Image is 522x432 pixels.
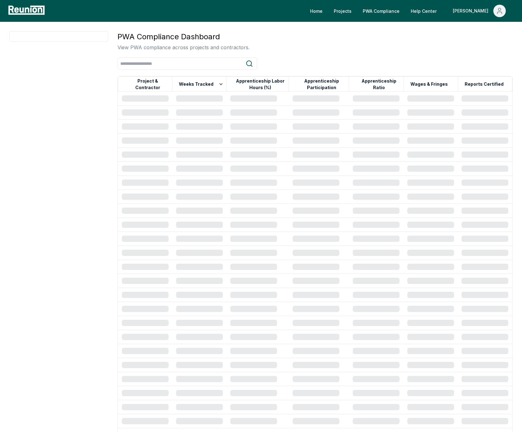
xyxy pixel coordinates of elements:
[117,31,250,42] h3: PWA Compliance Dashboard
[232,78,289,90] button: Apprenticeship Labor Hours (%)
[294,78,349,90] button: Apprenticeship Participation
[358,5,405,17] a: PWA Compliance
[329,5,357,17] a: Projects
[448,5,511,17] button: [PERSON_NAME]
[178,78,225,90] button: Weeks Tracked
[305,5,516,17] nav: Main
[409,78,449,90] button: Wages & Fringes
[406,5,442,17] a: Help Center
[117,44,250,51] p: View PWA compliance across projects and contractors.
[305,5,328,17] a: Home
[123,78,172,90] button: Project & Contractor
[453,5,491,17] div: [PERSON_NAME]
[463,78,505,90] button: Reports Certified
[354,78,404,90] button: Apprenticeship Ratio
